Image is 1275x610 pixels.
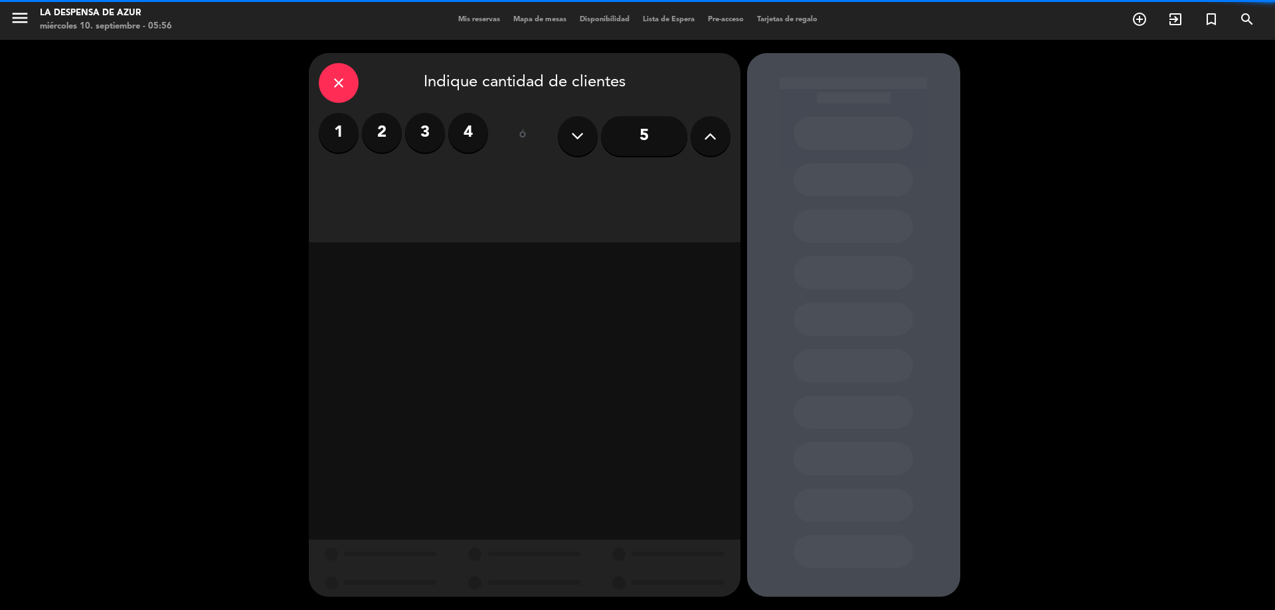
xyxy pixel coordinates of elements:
span: Disponibilidad [573,16,636,23]
div: La Despensa de Azur [40,7,172,20]
i: search [1239,11,1255,27]
div: Indique cantidad de clientes [319,63,730,103]
i: menu [10,8,30,28]
span: Mapa de mesas [507,16,573,23]
label: 3 [405,113,445,153]
span: Pre-acceso [701,16,750,23]
i: add_circle_outline [1132,11,1147,27]
i: close [331,75,347,91]
i: turned_in_not [1203,11,1219,27]
span: Mis reservas [452,16,507,23]
label: 1 [319,113,359,153]
div: miércoles 10. septiembre - 05:56 [40,20,172,33]
span: Tarjetas de regalo [750,16,824,23]
label: 4 [448,113,488,153]
span: Lista de Espera [636,16,701,23]
i: exit_to_app [1167,11,1183,27]
div: ó [501,113,545,159]
label: 2 [362,113,402,153]
button: menu [10,8,30,33]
